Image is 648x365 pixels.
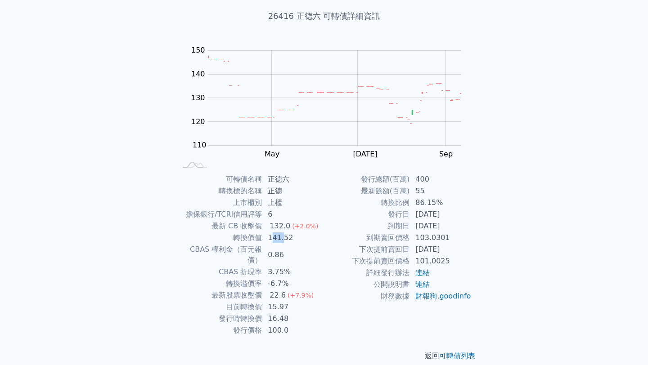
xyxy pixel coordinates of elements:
td: [DATE] [410,209,472,220]
td: 最新股票收盤價 [176,289,262,301]
td: 86.15% [410,197,472,209]
a: 連結 [415,280,430,289]
td: 發行總額(百萬) [324,174,410,185]
td: 100.0 [262,325,324,336]
td: 下次提前賣回價格 [324,255,410,267]
td: 最新餘額(百萬) [324,185,410,197]
td: 發行時轉換價 [176,313,262,325]
span: (+7.9%) [288,292,314,299]
td: 轉換溢價率 [176,278,262,289]
td: [DATE] [410,244,472,255]
td: 0.86 [262,244,324,266]
td: 到期日 [324,220,410,232]
tspan: 110 [193,141,207,149]
a: 財報狗 [415,292,437,300]
td: 16.48 [262,313,324,325]
td: -6.7% [262,278,324,289]
p: 返回 [166,351,482,361]
td: 擔保銀行/TCRI信用評等 [176,209,262,220]
td: CBAS 權利金（百元報價） [176,244,262,266]
td: 可轉債名稱 [176,174,262,185]
td: 141.52 [262,232,324,244]
tspan: Sep [439,150,453,158]
td: , [410,290,472,302]
td: 101.0025 [410,255,472,267]
td: 詳細發行辦法 [324,267,410,279]
h1: 26416 正德六 可轉債詳細資訊 [166,10,482,22]
tspan: 150 [191,46,205,54]
tspan: 120 [191,117,205,126]
div: 22.6 [268,290,288,301]
td: 財務數據 [324,290,410,302]
tspan: 130 [191,93,205,102]
td: 轉換價值 [176,232,262,244]
td: 6 [262,209,324,220]
td: [DATE] [410,220,472,232]
tspan: [DATE] [353,150,377,158]
td: 最新 CB 收盤價 [176,220,262,232]
td: 55 [410,185,472,197]
td: 目前轉換價 [176,301,262,313]
td: 轉換比例 [324,197,410,209]
div: 132.0 [268,221,292,231]
td: 下次提前賣回日 [324,244,410,255]
g: Chart [187,46,475,158]
tspan: 140 [191,70,205,78]
span: (+2.0%) [292,223,318,230]
td: 轉換標的名稱 [176,185,262,197]
td: 公開說明書 [324,279,410,290]
td: 3.75% [262,266,324,278]
a: 連結 [415,268,430,277]
td: 103.0301 [410,232,472,244]
td: 上櫃 [262,197,324,209]
td: 正德 [262,185,324,197]
td: 400 [410,174,472,185]
td: 發行日 [324,209,410,220]
td: 上市櫃別 [176,197,262,209]
td: CBAS 折現率 [176,266,262,278]
tspan: May [265,150,279,158]
a: goodinfo [439,292,471,300]
td: 到期賣回價格 [324,232,410,244]
td: 發行價格 [176,325,262,336]
a: 可轉債列表 [439,352,475,360]
td: 15.97 [262,301,324,313]
td: 正德六 [262,174,324,185]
